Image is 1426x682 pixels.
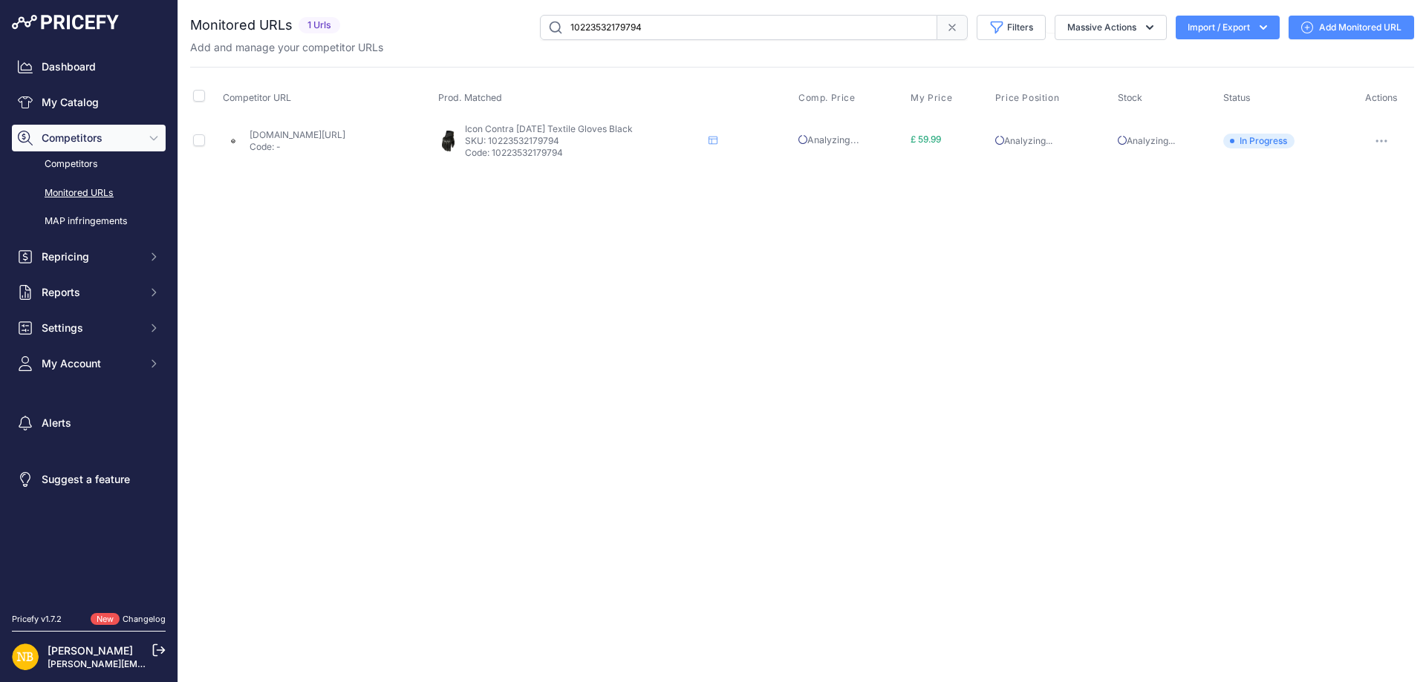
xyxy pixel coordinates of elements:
[798,134,859,145] span: Analyzing...
[12,279,166,306] button: Reports
[48,658,276,669] a: [PERSON_NAME][EMAIL_ADDRESS][DOMAIN_NAME]
[1365,92,1398,103] span: Actions
[42,131,139,145] span: Competitors
[250,129,345,140] a: [DOMAIN_NAME][URL]
[438,92,502,103] span: Prod. Matched
[1223,134,1295,148] span: In Progress
[798,92,859,104] button: Comp. Price
[42,321,139,335] span: Settings
[12,209,166,235] a: MAP infringements
[123,614,166,624] a: Changelog
[12,53,166,595] nav: Sidebar
[12,15,119,30] img: Pricefy Logo
[1055,15,1167,40] button: Massive Actions
[12,180,166,206] a: Monitored URLs
[798,92,856,104] span: Comp. Price
[911,92,952,104] span: My Price
[12,613,62,626] div: Pricefy v1.7.2
[465,147,703,159] p: Code: 10223532179794
[540,15,937,40] input: Search
[1176,16,1280,39] button: Import / Export
[42,356,139,371] span: My Account
[995,135,1112,147] p: Analyzing...
[190,40,383,55] p: Add and manage your competitor URLs
[911,92,955,104] button: My Price
[12,350,166,377] button: My Account
[995,92,1062,104] button: Price Position
[299,17,340,34] span: 1 Urls
[48,644,133,657] a: [PERSON_NAME]
[12,243,166,270] button: Repricing
[12,53,166,80] a: Dashboard
[995,92,1059,104] span: Price Position
[190,15,293,36] h2: Monitored URLs
[42,285,139,300] span: Reports
[12,466,166,493] a: Suggest a feature
[12,410,166,436] a: Alerts
[12,89,166,116] a: My Catalog
[12,151,166,177] a: Competitors
[1223,92,1251,103] span: Status
[1118,135,1217,147] p: Analyzing...
[12,315,166,341] button: Settings
[977,15,1046,40] button: Filters
[12,125,166,151] button: Competitors
[465,135,703,147] p: SKU: 10223532179794
[42,249,139,264] span: Repricing
[911,134,941,145] span: £ 59.99
[223,92,291,103] span: Competitor URL
[250,141,345,153] p: Code: -
[91,613,120,626] span: New
[1118,92,1142,103] span: Stock
[465,123,633,134] span: Icon Contra [DATE] Textile Gloves Black
[1289,16,1414,39] a: Add Monitored URL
